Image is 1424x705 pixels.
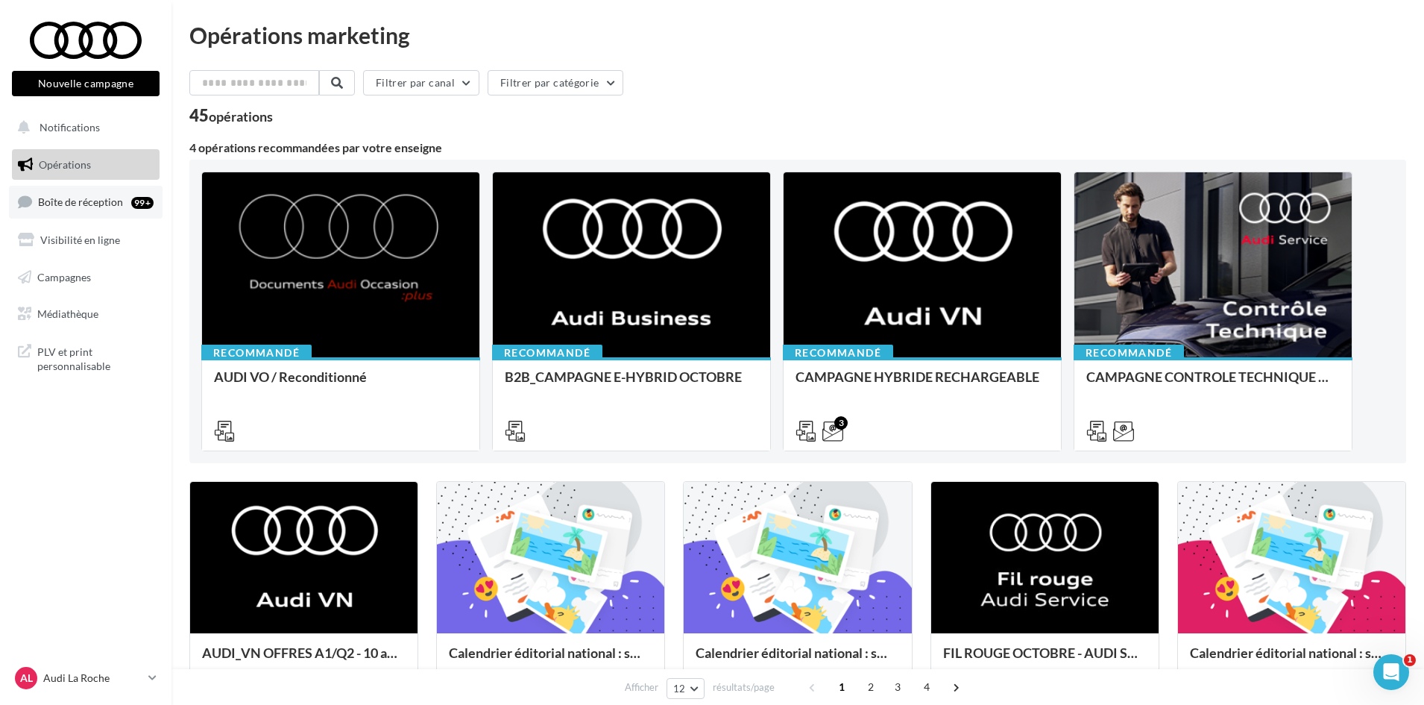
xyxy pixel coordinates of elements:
[201,345,312,361] div: Recommandé
[943,645,1147,675] div: FIL ROUGE OCTOBRE - AUDI SERVICE
[1086,369,1340,399] div: CAMPAGNE CONTROLE TECHNIQUE 25€ OCTOBRE
[9,149,163,181] a: Opérations
[9,186,163,218] a: Boîte de réception99+
[1190,645,1393,675] div: Calendrier éditorial national : semaine du 22.09 au 28.09
[1373,654,1409,690] iframe: Intercom live chat
[214,369,467,399] div: AUDI VO / Reconditionné
[40,234,120,246] span: Visibilité en ligne
[39,158,91,171] span: Opérations
[363,70,479,95] button: Filtrer par canal
[796,369,1049,399] div: CAMPAGNE HYBRIDE RECHARGEABLE
[9,298,163,330] a: Médiathèque
[12,664,160,692] a: AL Audi La Roche
[667,678,705,699] button: 12
[1404,654,1416,666] span: 1
[834,416,848,430] div: 3
[9,262,163,293] a: Campagnes
[189,107,273,124] div: 45
[696,645,899,675] div: Calendrier éditorial national : semaine du 29.09 au 05.10
[492,345,602,361] div: Recommandé
[20,671,33,686] span: AL
[37,270,91,283] span: Campagnes
[488,70,623,95] button: Filtrer par catégorie
[38,195,123,208] span: Boîte de réception
[40,121,100,134] span: Notifications
[783,345,893,361] div: Recommandé
[189,142,1406,154] div: 4 opérations recommandées par votre enseigne
[12,71,160,96] button: Nouvelle campagne
[9,112,157,143] button: Notifications
[37,342,154,374] span: PLV et print personnalisable
[859,675,883,699] span: 2
[625,680,658,695] span: Afficher
[915,675,939,699] span: 4
[131,197,154,209] div: 99+
[209,110,273,123] div: opérations
[37,307,98,320] span: Médiathèque
[886,675,910,699] span: 3
[9,336,163,380] a: PLV et print personnalisable
[1074,345,1184,361] div: Recommandé
[189,24,1406,46] div: Opérations marketing
[449,645,652,675] div: Calendrier éditorial national : semaine du 06.10 au 12.10
[505,369,758,399] div: B2B_CAMPAGNE E-HYBRID OCTOBRE
[43,671,142,686] p: Audi La Roche
[713,680,775,695] span: résultats/page
[673,683,686,695] span: 12
[9,225,163,256] a: Visibilité en ligne
[830,675,854,699] span: 1
[202,645,406,675] div: AUDI_VN OFFRES A1/Q2 - 10 au 31 octobre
